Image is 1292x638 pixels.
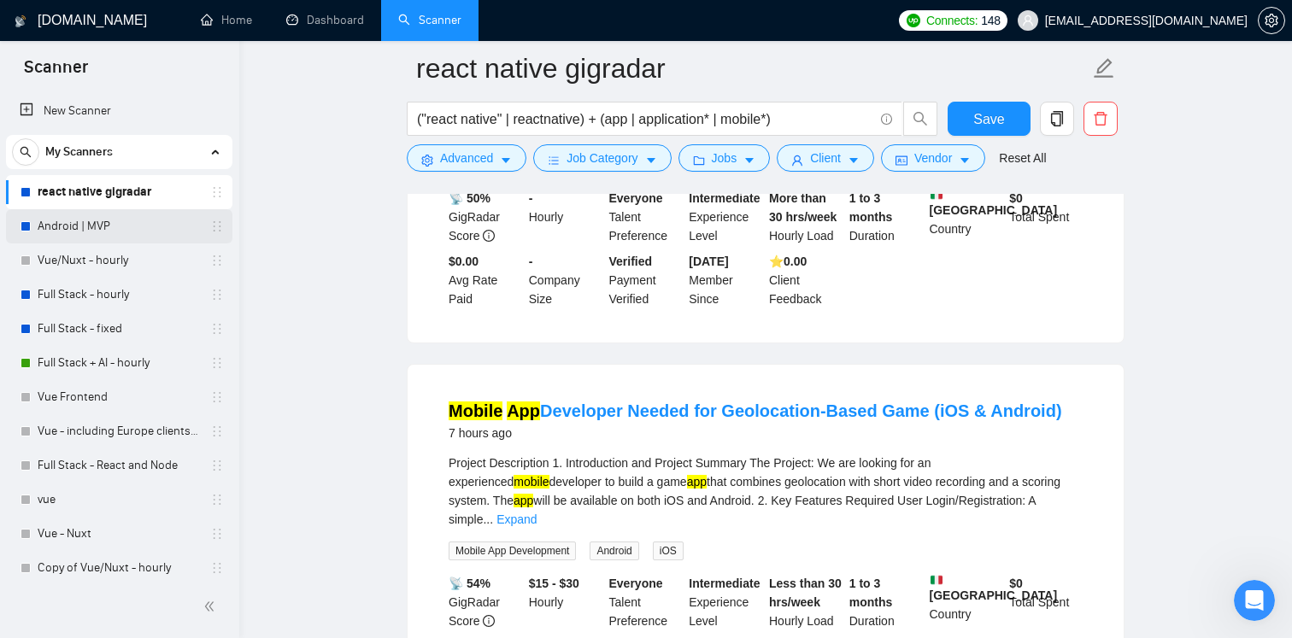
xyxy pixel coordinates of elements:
[777,144,874,172] button: userClientcaret-down
[210,459,224,472] span: holder
[210,288,224,301] span: holder
[445,189,526,245] div: GigRadar Score
[38,517,200,551] a: Vue - Nuxt
[398,13,461,27] a: searchScanner
[766,574,846,630] div: Hourly Load
[1084,102,1118,136] button: delete
[416,47,1089,90] input: Scanner name...
[903,102,937,136] button: search
[1258,14,1285,27] a: setting
[483,615,495,627] span: info-circle
[931,574,943,586] img: 🇮🇹
[769,577,842,609] b: Less than 30 hrs/week
[45,135,113,169] span: My Scanners
[210,322,224,336] span: holder
[1022,15,1034,26] span: user
[20,94,219,128] a: New Scanner
[407,144,526,172] button: settingAdvancedcaret-down
[1006,189,1086,245] div: Total Spent
[1006,574,1086,630] div: Total Spent
[685,252,766,308] div: Member Since
[981,11,1000,30] span: 148
[810,149,841,167] span: Client
[483,230,495,242] span: info-circle
[210,219,224,233] span: holder
[1041,111,1073,126] span: copy
[689,191,760,205] b: Intermediate
[548,154,560,167] span: bars
[529,191,533,205] b: -
[693,154,705,167] span: folder
[896,154,907,167] span: idcard
[769,255,807,268] b: ⭐️ 0.00
[1009,577,1023,590] b: $ 0
[526,252,606,308] div: Company Size
[1258,7,1285,34] button: setting
[12,138,39,166] button: search
[1040,102,1074,136] button: copy
[1009,191,1023,205] b: $ 0
[38,448,200,483] a: Full Stack - React and Node
[848,154,860,167] span: caret-down
[678,144,771,172] button: folderJobscaret-down
[645,154,657,167] span: caret-down
[38,414,200,448] a: Vue - including Europe clients | only search title
[449,454,1083,529] div: Project Description 1. Introduction and Project Summary The Project: We are looking for an experi...
[791,154,803,167] span: user
[449,255,479,268] b: $0.00
[881,114,892,125] span: info-circle
[931,189,943,201] img: 🇮🇹
[712,149,737,167] span: Jobs
[999,149,1046,167] a: Reset All
[210,424,224,438] span: holder
[907,14,920,27] img: upwork-logo.png
[609,577,663,590] b: Everyone
[904,111,937,126] span: search
[606,252,686,308] div: Payment Verified
[926,189,1007,245] div: Country
[445,574,526,630] div: GigRadar Score
[609,191,663,205] b: Everyone
[449,401,502,420] mark: Mobile
[210,185,224,199] span: holder
[203,598,220,615] span: double-left
[449,191,490,205] b: 📡 50%
[500,154,512,167] span: caret-down
[590,541,638,560] span: Android
[1093,57,1115,79] span: edit
[440,149,493,167] span: Advanced
[38,175,200,209] a: react native gigradar
[881,144,985,172] button: idcardVendorcaret-down
[926,11,978,30] span: Connects:
[38,243,200,278] a: Vue/Nuxt - hourly
[533,144,671,172] button: barsJob Categorycaret-down
[210,561,224,575] span: holder
[930,574,1058,602] b: [GEOGRAPHIC_DATA]
[496,512,537,526] a: Expand
[606,574,686,630] div: Talent Preference
[959,154,971,167] span: caret-down
[685,574,766,630] div: Experience Level
[483,512,493,526] span: ...
[201,13,252,27] a: homeHome
[567,149,637,167] span: Job Category
[743,154,755,167] span: caret-down
[210,493,224,506] span: holder
[421,154,433,167] span: setting
[38,483,200,517] a: vue
[417,108,873,130] input: Search Freelance Jobs...
[514,494,533,507] mark: app
[526,574,606,630] div: Hourly
[449,577,490,590] b: 📡 54%
[449,541,576,560] span: Mobile App Development
[914,149,952,167] span: Vendor
[38,312,200,346] a: Full Stack - fixed
[766,252,846,308] div: Client Feedback
[609,255,653,268] b: Verified
[849,577,893,609] b: 1 to 3 months
[15,8,26,35] img: logo
[529,255,533,268] b: -
[689,577,760,590] b: Intermediate
[38,551,200,585] a: Copy of Vue/Nuxt - hourly
[846,189,926,245] div: Duration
